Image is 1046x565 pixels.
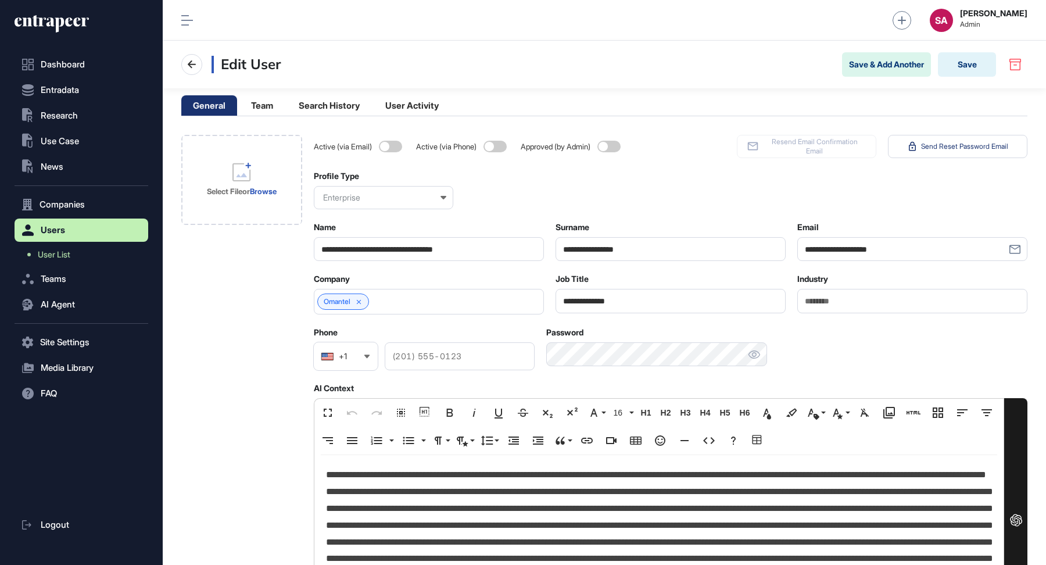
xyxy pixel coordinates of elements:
button: 16 [610,401,635,424]
button: Undo (⌘Z) [341,401,363,424]
span: Site Settings [40,338,89,347]
button: Insert Link (⌘K) [576,429,598,452]
button: Media Library [878,401,900,424]
li: General [181,95,237,116]
a: Browse [250,187,277,196]
button: Fullscreen [317,401,339,424]
span: Logout [41,520,69,530]
div: Select FileorBrowse [181,135,302,225]
button: Paragraph Format [429,429,452,452]
button: Site Settings [15,331,148,354]
button: Insert Horizontal Line [674,429,696,452]
button: Inline Style [829,401,851,424]
button: Underline (⌘U) [488,401,510,424]
button: H2 [657,401,675,424]
button: Emoticons [649,429,671,452]
button: Increase Indent (⌘]) [527,429,549,452]
button: Align Center [976,401,998,424]
span: Companies [40,200,85,209]
div: Profile Image [181,135,302,225]
button: Font Family [585,401,607,424]
button: Quote [551,429,574,452]
span: H3 [677,408,694,418]
span: Active (via Email) [314,142,374,151]
label: Password [546,328,583,337]
button: Decrease Indent (⌘[) [503,429,525,452]
button: Help (⌘/) [722,429,744,452]
button: Superscript [561,401,583,424]
button: SA [930,9,953,32]
strong: [PERSON_NAME] [960,9,1027,18]
label: Job Title [556,274,589,284]
button: AI Agent [15,293,148,316]
button: Code View [698,429,720,452]
button: Companies [15,193,148,216]
button: Research [15,104,148,127]
span: H5 [717,408,734,418]
label: Surname [556,223,589,232]
button: Align Left [951,401,973,424]
div: +1 [339,352,347,360]
button: Unordered List [397,429,420,452]
span: Send Reset Password Email [921,142,1008,151]
a: Omantel [324,298,350,306]
label: Phone [314,328,338,337]
a: Logout [15,513,148,537]
button: Inline Class [805,401,827,424]
span: H6 [736,408,754,418]
button: H5 [717,401,734,424]
button: Use Case [15,130,148,153]
label: Profile Type [314,171,359,181]
button: Subscript [536,401,558,424]
button: Align Right [317,429,339,452]
button: Align Justify [341,429,363,452]
button: H4 [697,401,714,424]
h3: Edit User [212,56,281,73]
span: H2 [657,408,675,418]
button: Background Color [780,401,803,424]
li: User Activity [374,95,450,116]
button: Save & Add Another [842,52,931,77]
span: Dashboard [41,60,85,69]
button: Italic (⌘I) [463,401,485,424]
label: Email [797,223,819,232]
span: Research [41,111,78,120]
span: Entradata [41,85,79,95]
button: Paragraph Style [454,429,476,452]
span: Approved (by Admin) [521,142,593,151]
span: Teams [41,274,66,284]
span: H1 [637,408,655,418]
li: Team [239,95,285,116]
button: Clear Formatting [854,401,876,424]
button: Strikethrough (⌘S) [512,401,534,424]
label: Name [314,223,336,232]
button: News [15,155,148,178]
button: Show blocks [414,401,436,424]
button: Send Reset Password Email [888,135,1027,158]
span: 16 [611,408,629,418]
button: Bold (⌘B) [439,401,461,424]
span: User List [38,250,70,259]
span: Media Library [41,363,94,373]
button: Users [15,219,148,242]
span: Use Case [41,137,79,146]
button: Entradata [15,78,148,102]
span: Active (via Phone) [416,142,479,151]
strong: Select File [207,187,242,196]
button: Text Color [756,401,778,424]
button: H6 [736,401,754,424]
a: Dashboard [15,53,148,76]
span: News [41,162,63,171]
label: Industry [797,274,828,284]
a: User List [20,244,148,265]
span: Users [41,226,65,235]
button: H1 [637,401,655,424]
button: Line Height [478,429,500,452]
button: Insert Table [625,429,647,452]
label: Company [314,274,350,284]
button: Insert Video [600,429,622,452]
span: H4 [697,408,714,418]
div: or [207,186,277,196]
button: Save [938,52,996,77]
